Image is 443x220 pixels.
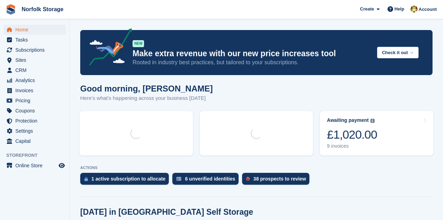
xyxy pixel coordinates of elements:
a: menu [3,75,66,85]
span: Create [360,6,374,13]
a: menu [3,136,66,146]
a: menu [3,55,66,65]
p: Here's what's happening across your business [DATE] [80,94,213,102]
h2: [DATE] in [GEOGRAPHIC_DATA] Self Storage [80,207,253,217]
span: Coupons [15,106,57,116]
p: Make extra revenue with our new price increases tool [133,49,371,59]
span: Subscriptions [15,45,57,55]
div: Awaiting payment [327,117,369,123]
a: menu [3,106,66,116]
a: Awaiting payment £1,020.00 9 invoices [320,111,433,155]
a: 1 active subscription to allocate [80,173,172,188]
span: Storefront [6,152,69,159]
img: prospect-51fa495bee0391a8d652442698ab0144808aea92771e9ea1ae160a38d050c398.svg [246,177,250,181]
div: 6 unverified identities [185,176,235,182]
a: menu [3,35,66,45]
span: Home [15,25,57,35]
span: Invoices [15,86,57,95]
a: menu [3,116,66,126]
div: 38 prospects to review [253,176,306,182]
a: menu [3,96,66,105]
span: Analytics [15,75,57,85]
img: active_subscription_to_allocate_icon-d502201f5373d7db506a760aba3b589e785aa758c864c3986d89f69b8ff3... [84,177,88,181]
a: menu [3,45,66,55]
h1: Good morning, [PERSON_NAME] [80,84,213,93]
div: NEW [133,40,144,47]
div: 1 active subscription to allocate [91,176,165,182]
span: Settings [15,126,57,136]
p: Rooted in industry best practices, but tailored to your subscriptions. [133,59,371,66]
a: 6 unverified identities [172,173,242,188]
img: verify_identity-adf6edd0f0f0b5bbfe63781bf79b02c33cf7c696d77639b501bdc392416b5a36.svg [177,177,181,181]
a: Norfolk Storage [19,3,66,15]
span: Help [395,6,404,13]
span: CRM [15,65,57,75]
button: Check it out → [377,47,419,58]
div: £1,020.00 [327,127,377,142]
div: 9 invoices [327,143,377,149]
img: price-adjustments-announcement-icon-8257ccfd72463d97f412b2fc003d46551f7dbcb40ab6d574587a9cd5c0d94... [83,28,132,68]
span: Tasks [15,35,57,45]
a: menu [3,86,66,95]
a: menu [3,126,66,136]
span: Sites [15,55,57,65]
a: menu [3,161,66,170]
span: Protection [15,116,57,126]
img: Holly Lamming [411,6,418,13]
img: icon-info-grey-7440780725fd019a000dd9b08b2336e03edf1995a4989e88bcd33f0948082b44.svg [370,119,375,123]
a: menu [3,25,66,35]
span: Pricing [15,96,57,105]
span: Capital [15,136,57,146]
a: menu [3,65,66,75]
span: Online Store [15,161,57,170]
a: 38 prospects to review [242,173,313,188]
img: stora-icon-8386f47178a22dfd0bd8f6a31ec36ba5ce8667c1dd55bd0f319d3a0aa187defe.svg [6,4,16,15]
a: Preview store [58,161,66,170]
span: Account [419,6,437,13]
p: ACTIONS [80,166,433,170]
